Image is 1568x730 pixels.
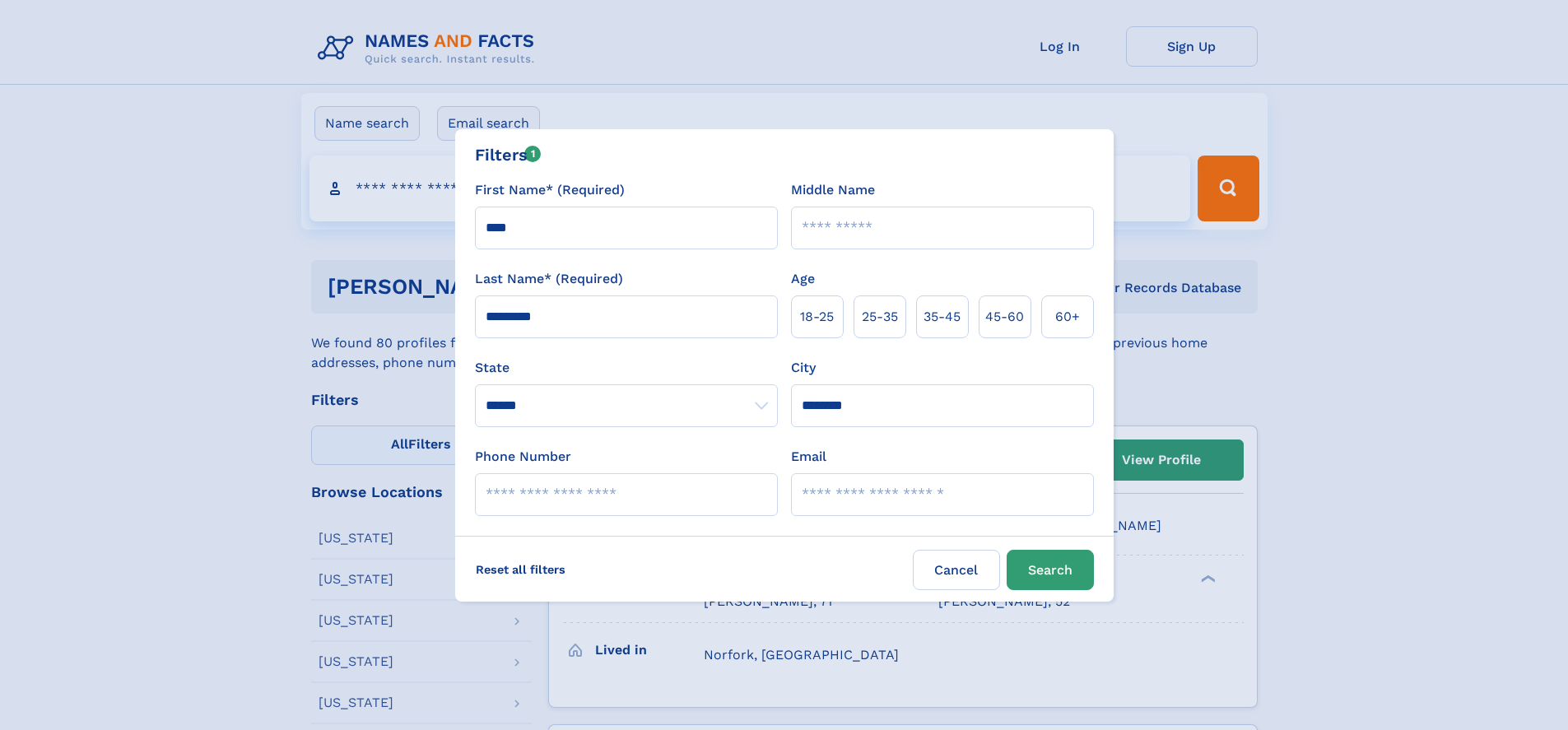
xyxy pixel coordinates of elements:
[985,307,1024,327] span: 45‑60
[913,550,1000,590] label: Cancel
[1055,307,1080,327] span: 60+
[924,307,961,327] span: 35‑45
[475,142,542,167] div: Filters
[475,447,571,467] label: Phone Number
[475,269,623,289] label: Last Name* (Required)
[791,358,816,378] label: City
[862,307,898,327] span: 25‑35
[465,550,576,589] label: Reset all filters
[800,307,834,327] span: 18‑25
[791,180,875,200] label: Middle Name
[791,269,815,289] label: Age
[475,358,778,378] label: State
[475,180,625,200] label: First Name* (Required)
[791,447,826,467] label: Email
[1007,550,1094,590] button: Search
